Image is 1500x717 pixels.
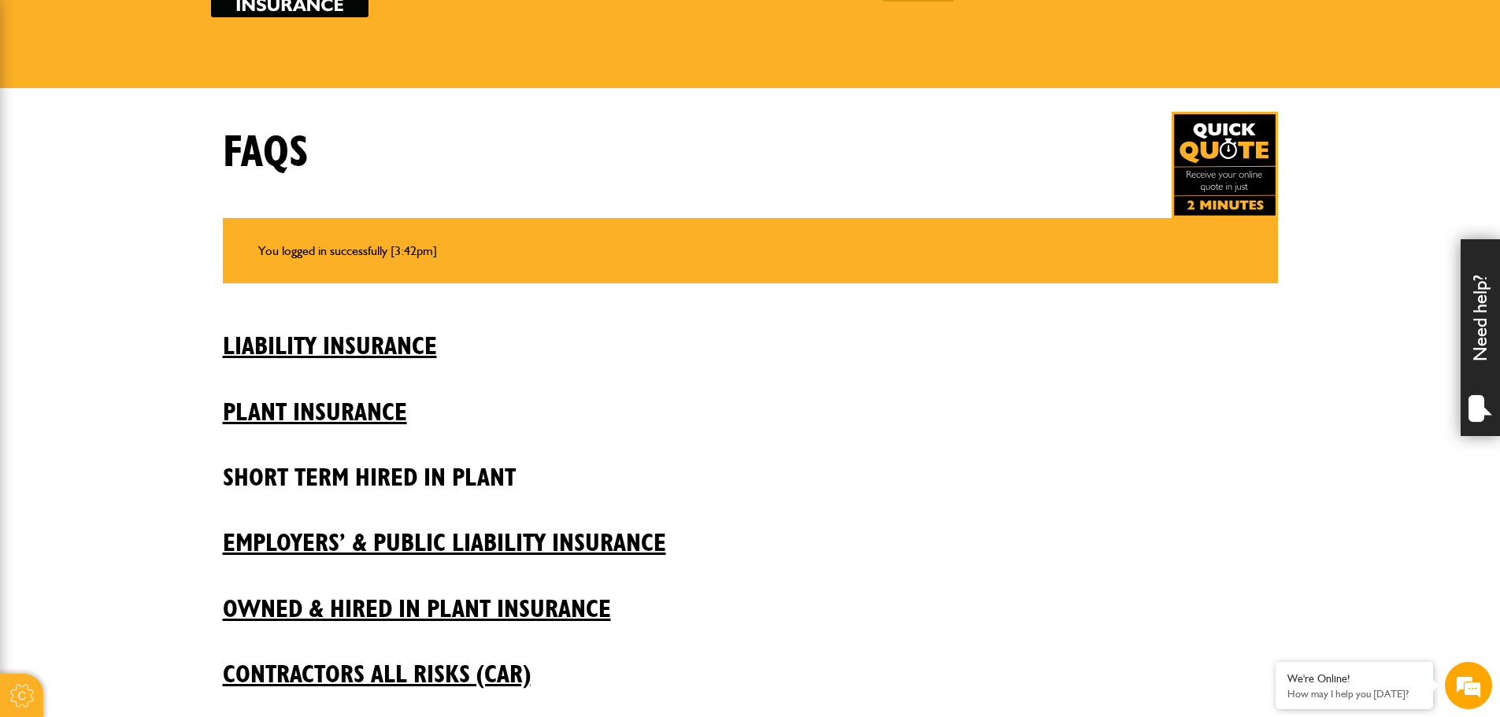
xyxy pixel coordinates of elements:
[223,308,1278,361] a: Liability insurance
[1287,688,1421,700] p: How may I help you today?
[1287,672,1421,686] div: We're Online!
[223,127,309,179] h1: FAQs
[1172,112,1278,218] img: Quick Quote
[258,241,1243,261] li: You logged in successfully [3:42pm]
[1461,239,1500,436] div: Need help?
[223,636,1278,689] a: Contractors All Risks (CAR)
[223,504,1278,558] a: Employers’ & Public Liability Insurance
[223,374,1278,427] a: Plant insurance
[223,439,1278,493] a: Short Term Hired In Plant
[223,571,1278,624] a: Owned & Hired In Plant Insurance
[1172,112,1278,218] a: Get your insurance quote in just 2-minutes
